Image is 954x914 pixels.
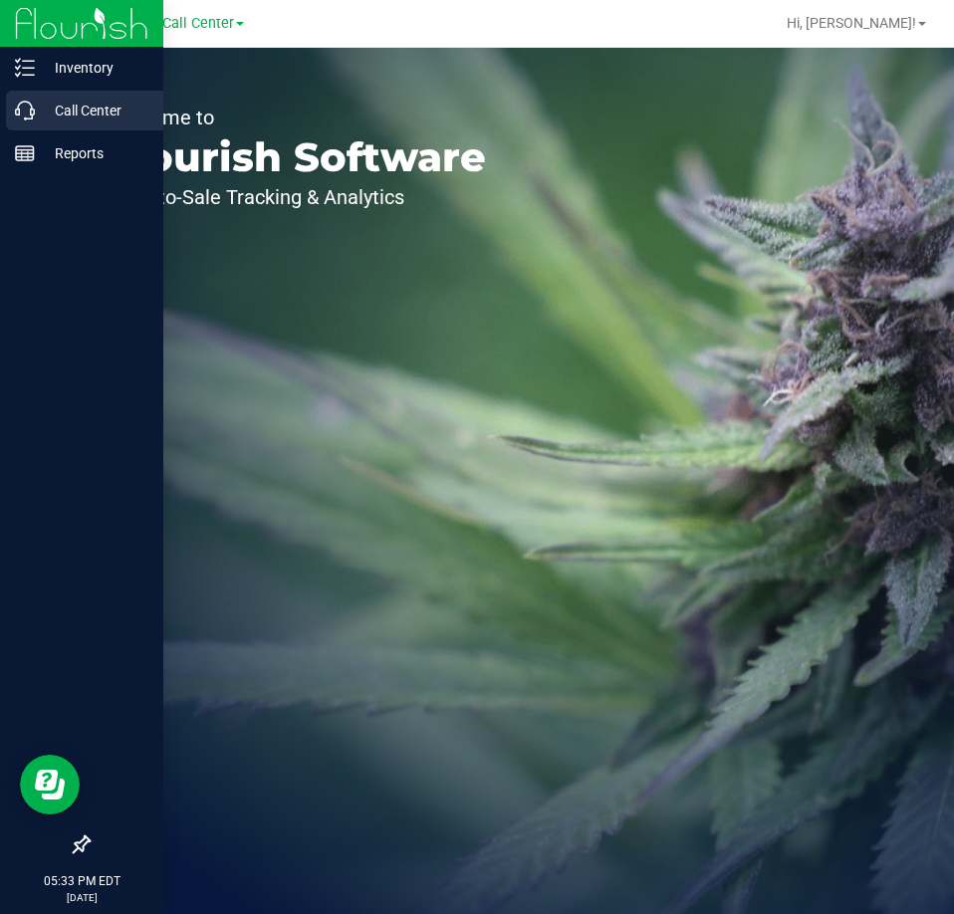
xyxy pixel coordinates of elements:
[108,108,486,127] p: Welcome to
[15,143,35,163] inline-svg: Reports
[15,58,35,78] inline-svg: Inventory
[9,872,154,890] p: 05:33 PM EDT
[35,56,154,80] p: Inventory
[35,141,154,165] p: Reports
[35,99,154,122] p: Call Center
[108,187,486,207] p: Seed-to-Sale Tracking & Analytics
[20,755,80,814] iframe: Resource center
[15,101,35,120] inline-svg: Call Center
[787,15,916,31] span: Hi, [PERSON_NAME]!
[9,890,154,905] p: [DATE]
[162,15,234,32] span: Call Center
[108,137,486,177] p: Flourish Software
